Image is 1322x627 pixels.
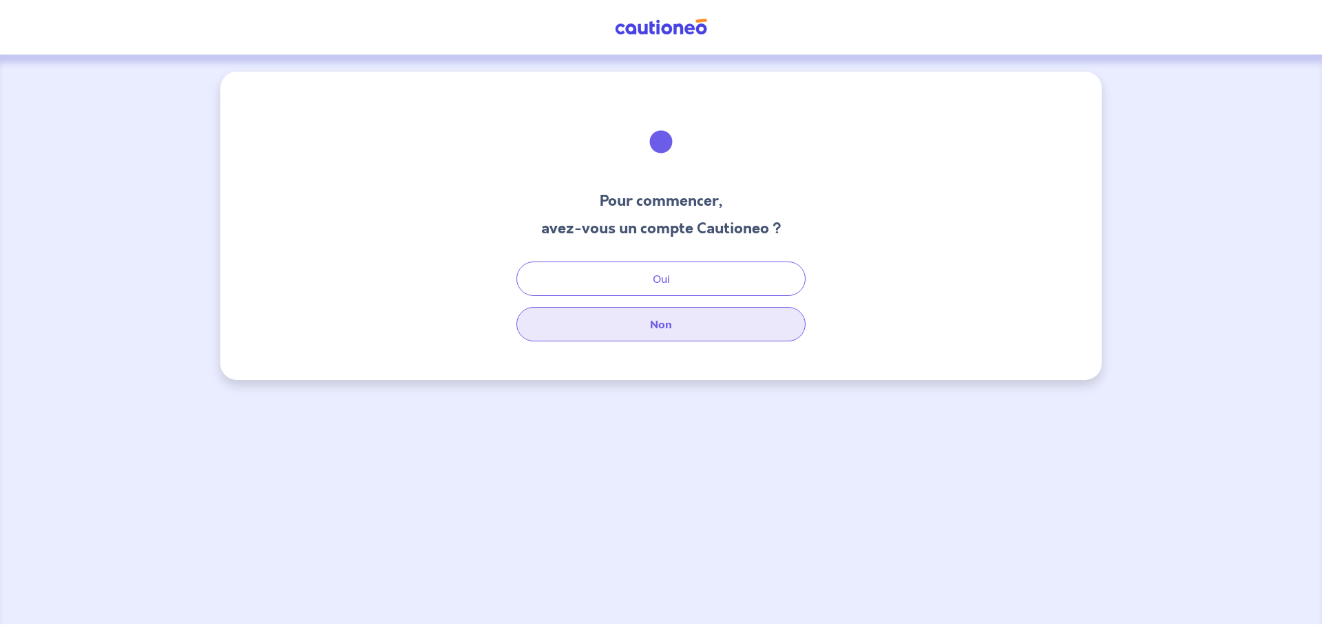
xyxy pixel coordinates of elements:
[516,307,806,341] button: Non
[541,217,781,240] h3: avez-vous un compte Cautioneo ?
[541,190,781,212] h3: Pour commencer,
[624,105,698,179] img: illu_welcome.svg
[516,262,806,296] button: Oui
[609,19,713,36] img: Cautioneo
